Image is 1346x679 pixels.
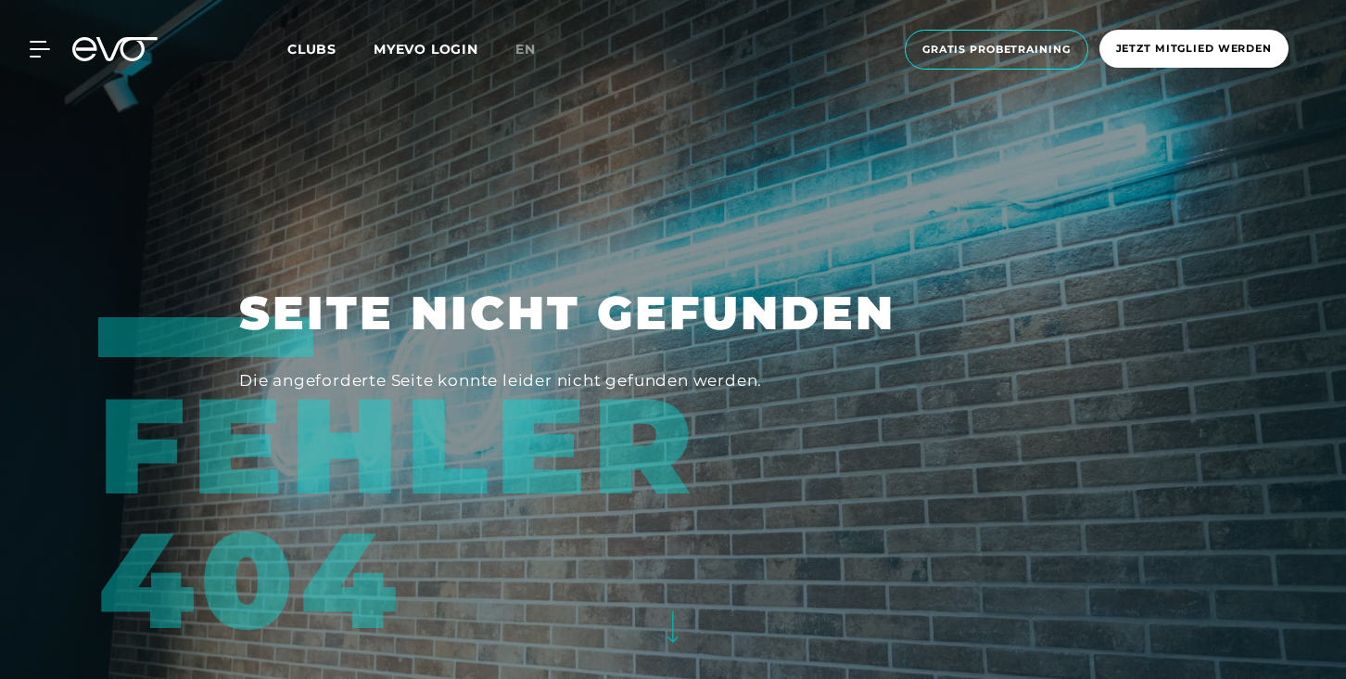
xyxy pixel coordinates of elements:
h1: Seite nicht gefunden [239,283,1107,343]
a: Clubs [287,40,374,58]
a: en [515,39,558,60]
a: MYEVO LOGIN [374,41,478,58]
span: en [515,41,536,58]
span: Jetzt Mitglied werden [1116,41,1272,57]
div: Die angeforderte Seite konnte leider nicht gefunden werden. [239,365,1107,395]
div: Fehler 404 [98,317,1133,647]
a: Jetzt Mitglied werden [1094,30,1294,70]
span: Clubs [287,41,336,58]
span: Gratis Probetraining [922,42,1071,58]
a: Gratis Probetraining [899,30,1094,70]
